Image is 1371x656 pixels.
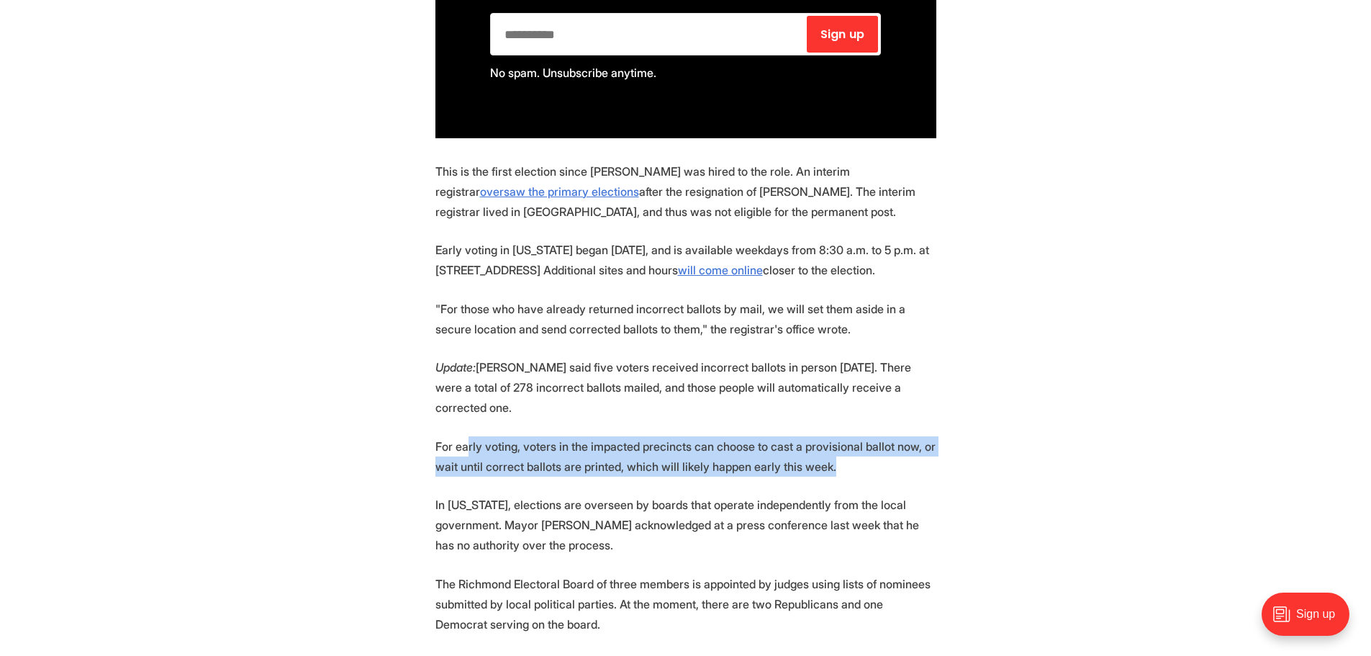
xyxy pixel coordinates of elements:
em: Update: [435,360,476,374]
a: will come online [678,263,763,277]
p: [PERSON_NAME] said five voters received incorrect ballots in person [DATE]. There were a total of... [435,357,936,418]
p: For early voting, voters in the impacted precincts can choose to cast a provisional ballot now, o... [435,436,936,477]
a: oversaw the primary elections [480,184,639,199]
span: Sign up [820,29,864,40]
p: "For those who have already returned incorrect ballots by mail, we will set them aside in a secur... [435,299,936,339]
iframe: portal-trigger [1249,585,1371,656]
p: This is the first election since [PERSON_NAME] was hired to the role. An interim registrar after ... [435,161,936,222]
p: Early voting in [US_STATE] began [DATE], and is available weekdays from 8:30 a.m. to 5 p.m. at [S... [435,240,936,280]
span: No spam. Unsubscribe anytime. [490,66,656,80]
button: Sign up [807,16,879,53]
p: In [US_STATE], elections are overseen by boards that operate independently from the local governm... [435,495,936,555]
p: The Richmond Electoral Board of three members is appointed by judges using lists of nominees subm... [435,574,936,634]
